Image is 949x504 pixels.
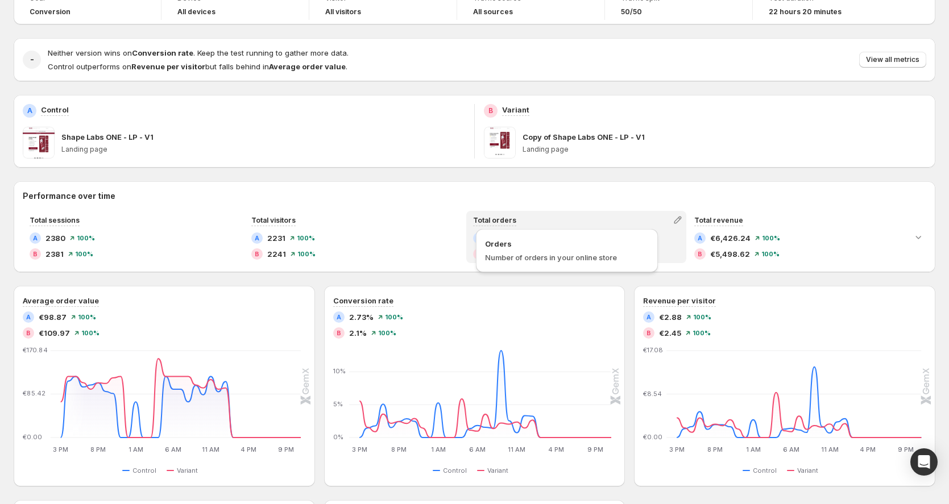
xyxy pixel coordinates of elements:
span: 100 % [77,235,95,241]
h3: Revenue per visitor [643,295,716,306]
span: Control [443,466,467,475]
span: Conversion [30,7,71,16]
span: 22 hours 20 minutes [769,7,842,16]
text: 11 AM [202,445,219,453]
h4: All visitors [325,7,361,16]
span: €5,498.62 [710,248,750,260]
h2: A [33,235,38,241]
p: Copy of Shape Labs ONE - LP - V1 [523,131,645,143]
h2: A [698,235,702,241]
text: 1 AM [746,445,761,453]
p: Landing page [61,145,465,154]
text: €0.00 [643,433,662,441]
span: 2231 [267,232,285,244]
span: Total visitors [251,216,296,224]
span: Total sessions [30,216,80,224]
text: 1 AM [129,445,143,453]
span: 50/50 [621,7,642,16]
text: 8 PM [391,445,407,453]
h2: B [26,330,31,336]
h2: B [33,251,38,257]
span: Variant [797,466,818,475]
button: Variant [787,464,823,477]
span: Total revenue [694,216,743,224]
span: Control outperforms on but falls behind in . [48,62,347,71]
span: €2.88 [659,311,682,323]
text: 3 PM [669,445,685,453]
span: Neither version wins on . Keep the test running to gather more data. [48,48,349,57]
text: 9 PM [898,445,914,453]
span: 2.1% [349,327,367,339]
span: 100 % [378,330,396,336]
h3: Average order value [23,295,99,306]
span: Orders [485,238,649,249]
text: 11 AM [821,445,839,453]
span: Control [132,466,156,475]
button: Expand chart [910,229,926,245]
span: 2381 [45,248,64,260]
h2: - [30,54,34,65]
text: 6 AM [469,445,486,453]
text: 3 PM [351,445,367,453]
span: Control [753,466,777,475]
h2: B [255,251,259,257]
span: 100 % [297,251,316,257]
text: 6 AM [165,445,181,453]
text: 0% [333,433,343,441]
h4: All sources [473,7,513,16]
text: 4 PM [860,445,876,453]
text: 4 PM [548,445,564,453]
span: 100 % [693,330,711,336]
span: View all metrics [866,55,919,64]
text: 11 AM [508,445,525,453]
text: €0.00 [23,433,42,441]
h2: B [488,106,493,115]
span: 100 % [693,314,711,320]
button: Variant [167,464,202,477]
button: Control [433,464,471,477]
text: €17.08 [643,346,663,354]
span: 2241 [267,248,286,260]
h2: B [337,330,341,336]
h2: A [27,106,32,115]
span: 100 % [78,314,96,320]
span: €109.97 [39,327,70,339]
span: 2380 [45,232,65,244]
span: Number of orders in your online store [485,253,617,262]
text: 9 PM [278,445,294,453]
h2: A [337,314,341,320]
img: Shape Labs ONE - LP - V1 [23,127,55,159]
span: 100 % [762,235,780,241]
span: Variant [177,466,198,475]
span: Total orders [473,216,516,224]
button: Control [743,464,781,477]
text: €170.84 [23,346,48,354]
strong: Conversion rate [132,48,193,57]
button: View all metrics [859,52,926,68]
text: 8 PM [90,445,106,453]
button: Variant [477,464,513,477]
span: €2.45 [659,327,681,339]
text: 9 PM [587,445,603,453]
h4: All devices [177,7,216,16]
p: Control [41,104,69,115]
text: 8 PM [707,445,723,453]
text: 3 PM [53,445,68,453]
h2: A [647,314,651,320]
h2: A [26,314,31,320]
span: 100 % [75,251,93,257]
h2: Performance over time [23,190,926,202]
text: €8.54 [643,390,662,398]
strong: Average order value [269,62,346,71]
text: 10% [333,367,346,375]
text: 4 PM [241,445,256,453]
h2: B [647,330,651,336]
h2: B [698,251,702,257]
text: 1 AM [430,445,445,453]
button: Control [122,464,161,477]
span: 2.73% [349,311,374,323]
img: Copy of Shape Labs ONE - LP - V1 [484,127,516,159]
h2: A [255,235,259,241]
text: €85.42 [23,390,45,398]
span: €6,426.24 [710,232,751,244]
